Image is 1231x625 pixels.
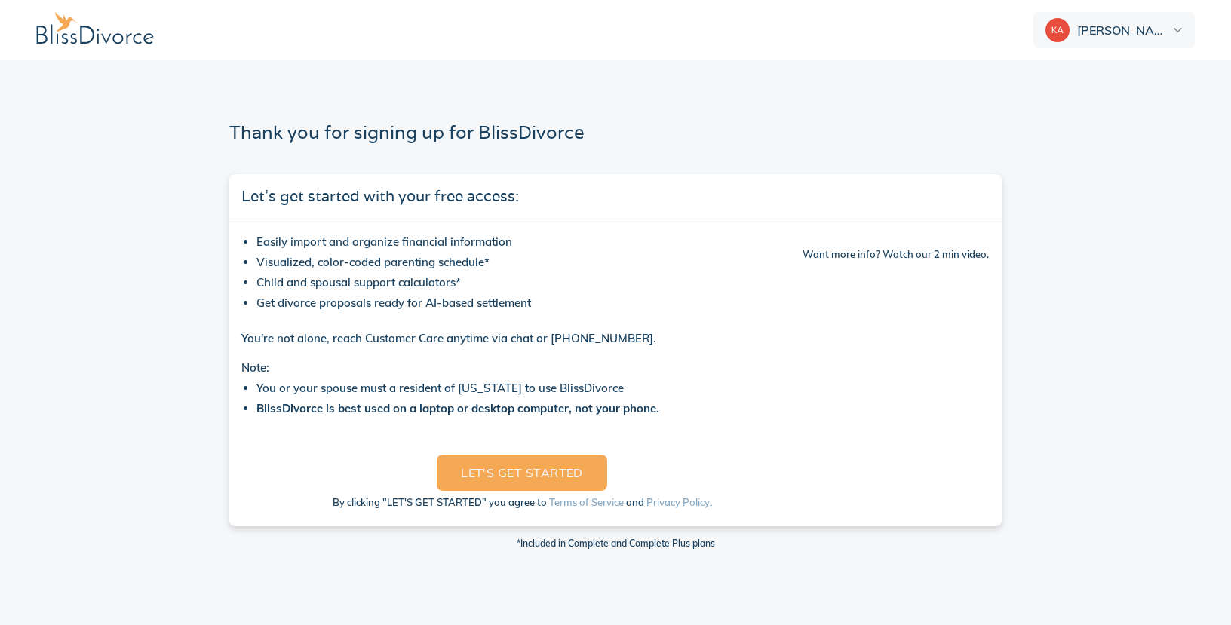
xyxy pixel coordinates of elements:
li: Easily import and organize financial information [256,231,803,252]
h2: Let's get started with your free access: [241,186,990,207]
span: LET'S GET STARTED [461,462,583,483]
h1: Thank you for signing up for BlissDivorce [229,121,585,144]
button: LET'S GET STARTED [437,455,607,491]
p: Note: [241,357,803,378]
p: *Included in Complete and Complete Plus plans [229,535,1002,552]
li: Child and spousal support calculators* [256,272,803,293]
li: Get divorce proposals ready for AI-based settlement [256,293,803,313]
img: 324624e639ea630fec89068bff625c97 [1045,18,1070,42]
a: Privacy Policy [646,496,710,508]
span: By clicking "LET'S GET STARTED" you agree to and . [333,497,712,509]
li: You or your spouse must a resident of [US_STATE] to use BlissDivorce [256,378,803,398]
li: Visualized, color-coded parenting schedule* [256,252,803,272]
img: dropdown.svg [1173,28,1183,32]
a: Terms of Service [549,496,624,508]
div: Want more info? Watch our 2 min video. [803,250,990,259]
img: logo-full.svg [36,12,167,48]
p: You're not alone, reach Customer Care anytime via chat or [PHONE_NUMBER]. [241,328,803,348]
li: BlissDivorce is best used on a laptop or desktop computer, not your phone. [256,398,803,418]
span: [PERSON_NAME][EMAIL_ADDRESS][PERSON_NAME][DOMAIN_NAME] [1077,24,1169,36]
